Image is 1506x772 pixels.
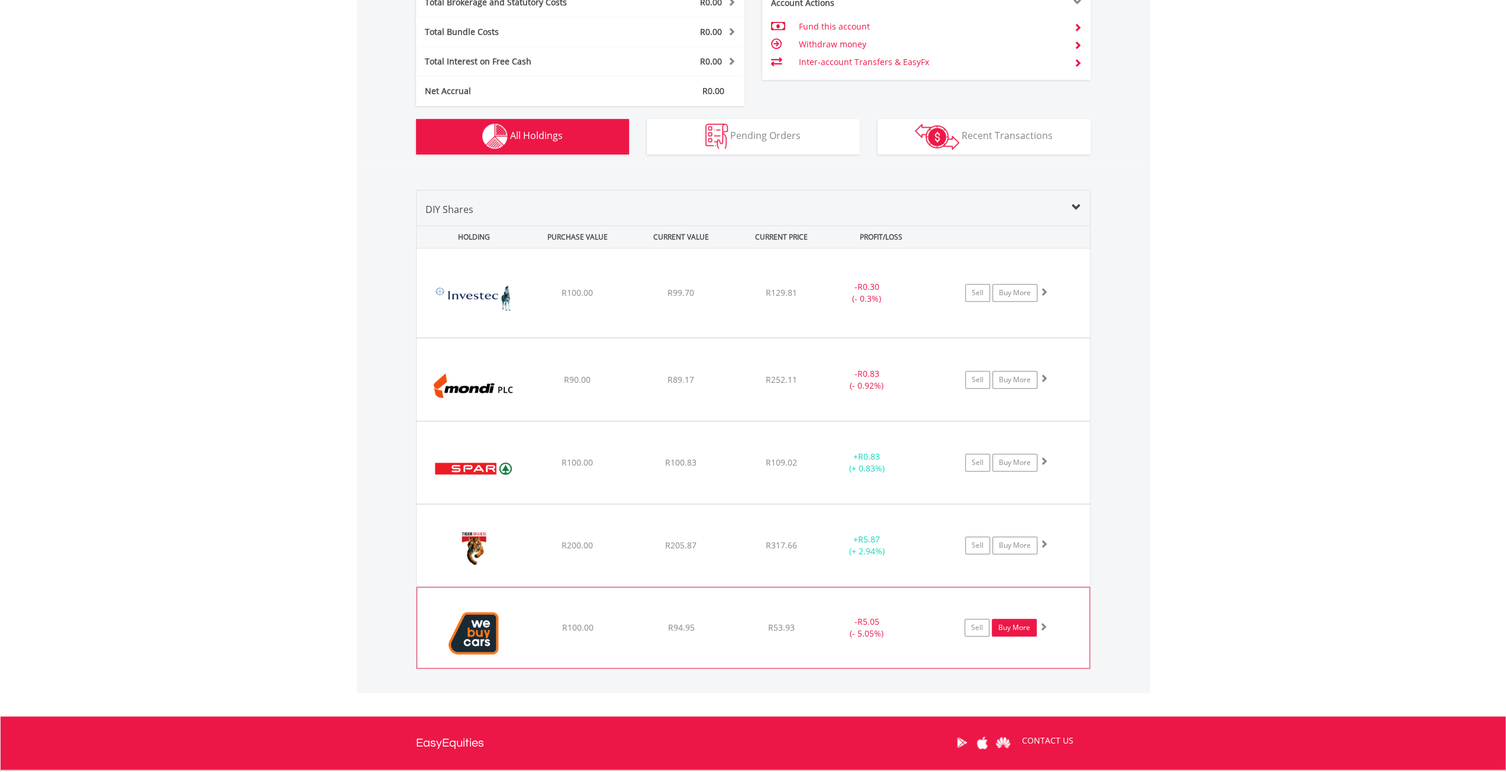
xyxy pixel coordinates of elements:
[1014,724,1082,757] a: CONTACT US
[705,124,728,149] img: pending_instructions-wht.png
[992,537,1037,554] a: Buy More
[416,85,608,97] div: Net Accrual
[992,371,1037,389] a: Buy More
[823,368,912,392] div: - (- 0.92%)
[965,537,990,554] a: Sell
[562,457,593,468] span: R100.00
[416,119,629,154] button: All Holdings
[700,26,722,37] span: R0.00
[992,454,1037,471] a: Buy More
[665,457,696,468] span: R100.83
[423,263,524,334] img: EQU.ZA.INL.png
[965,284,990,302] a: Sell
[423,437,524,500] img: EQU.ZA.SPP.png
[823,281,912,305] div: - (- 0.3%)
[992,284,1037,302] a: Buy More
[798,18,1064,35] td: Fund this account
[965,371,990,389] a: Sell
[482,124,508,149] img: holdings-wht.png
[766,287,797,298] span: R129.81
[562,540,593,551] span: R200.00
[952,724,972,761] a: Google Play
[667,287,694,298] span: R99.70
[766,540,797,551] span: R317.66
[798,35,1064,53] td: Withdraw money
[878,119,1091,154] button: Recent Transactions
[416,56,608,67] div: Total Interest on Free Cash
[562,287,593,298] span: R100.00
[562,622,593,633] span: R100.00
[798,53,1064,71] td: Inter-account Transfers & EasyFx
[527,226,628,248] div: PURCHASE VALUE
[423,519,524,583] img: EQU.ZA.TBS.png
[665,540,696,551] span: R205.87
[647,119,860,154] button: Pending Orders
[857,281,879,292] span: R0.30
[965,454,990,471] a: Sell
[734,226,828,248] div: CURRENT PRICE
[823,451,912,474] div: + (+ 0.83%)
[962,129,1053,142] span: Recent Transactions
[416,716,484,770] a: EasyEquities
[416,26,608,38] div: Total Bundle Costs
[510,129,563,142] span: All Holdings
[993,724,1014,761] a: Huawei
[857,368,879,379] span: R0.83
[972,724,993,761] a: Apple
[831,226,932,248] div: PROFIT/LOSS
[423,602,525,665] img: EQU.ZA.WBC.png
[858,534,880,545] span: R5.87
[823,534,912,557] div: + (+ 2.94%)
[857,616,879,627] span: R5.05
[965,619,989,637] a: Sell
[564,374,591,385] span: R90.00
[702,85,724,96] span: R0.00
[915,124,959,150] img: transactions-zar-wht.png
[425,203,473,216] span: DIY Shares
[700,56,722,67] span: R0.00
[766,374,797,385] span: R252.11
[423,353,524,417] img: EQU.ZA.MNP.png
[858,451,880,462] span: R0.83
[766,457,797,468] span: R109.02
[992,619,1037,637] a: Buy More
[417,226,525,248] div: HOLDING
[730,129,801,142] span: Pending Orders
[631,226,732,248] div: CURRENT VALUE
[768,622,795,633] span: R53.93
[667,622,694,633] span: R94.95
[822,616,911,639] div: - (- 5.05%)
[667,374,694,385] span: R89.17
